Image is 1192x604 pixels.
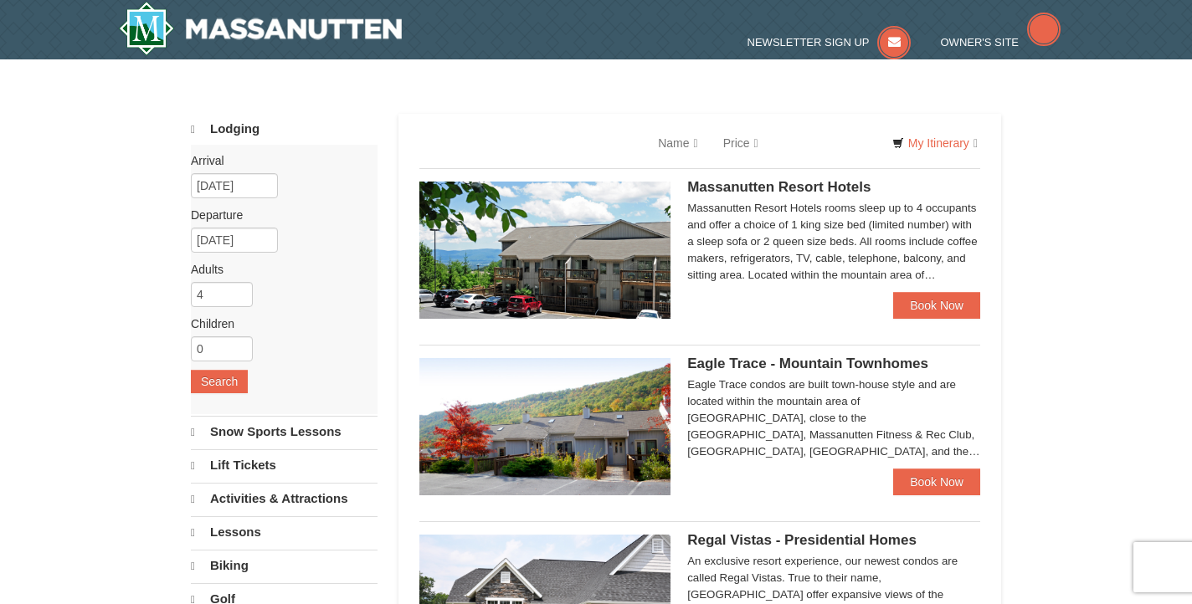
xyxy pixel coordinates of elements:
[748,36,870,49] span: Newsletter Sign Up
[687,179,871,195] span: Massanutten Resort Hotels
[687,200,980,284] div: Massanutten Resort Hotels rooms sleep up to 4 occupants and offer a choice of 1 king size bed (li...
[191,315,365,332] label: Children
[191,152,365,169] label: Arrival
[893,292,980,319] a: Book Now
[893,468,980,495] a: Book Now
[419,182,670,319] img: 19219026-1-e3b4ac8e.jpg
[191,370,248,393] button: Search
[191,261,365,278] label: Adults
[119,2,402,55] img: Massanutten Resort Logo
[119,2,402,55] a: Massanutten Resort
[191,416,378,448] a: Snow Sports Lessons
[687,356,928,371] span: Eagle Trace - Mountain Townhomes
[191,449,378,481] a: Lift Tickets
[191,483,378,514] a: Activities & Attractions
[191,550,378,581] a: Biking
[645,126,710,160] a: Name
[191,516,378,548] a: Lessons
[711,126,771,160] a: Price
[687,532,917,548] span: Regal Vistas - Presidential Homes
[941,36,1061,49] a: Owner's Site
[941,36,1020,49] span: Owner's Site
[881,131,989,156] a: My Itinerary
[687,376,980,460] div: Eagle Trace condos are built town-house style and are located within the mountain area of [GEOGRA...
[191,207,365,223] label: Departure
[419,358,670,495] img: 19218983-1-9b289e55.jpg
[191,114,378,145] a: Lodging
[748,36,912,49] a: Newsletter Sign Up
